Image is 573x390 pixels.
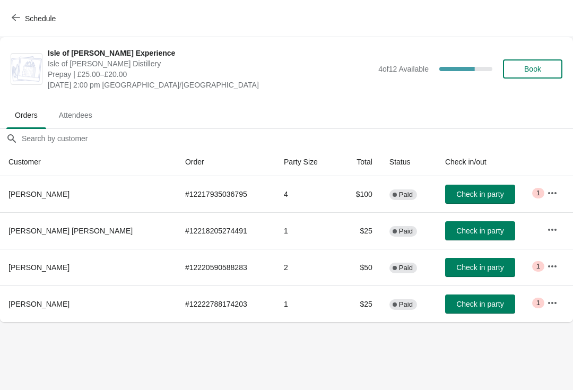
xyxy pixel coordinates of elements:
button: Check in party [445,294,515,314]
span: Book [524,65,541,73]
td: $25 [339,285,381,322]
input: Search by customer [21,129,573,148]
td: $25 [339,212,381,249]
span: Schedule [25,14,56,23]
span: [DATE] 2:00 pm [GEOGRAPHIC_DATA]/[GEOGRAPHIC_DATA] [48,80,373,90]
td: 2 [275,249,339,285]
span: Paid [399,264,413,272]
th: Status [381,148,437,176]
span: Isle of [PERSON_NAME] Distillery [48,58,373,69]
span: 1 [536,189,540,197]
span: 4 of 12 Available [378,65,429,73]
span: Paid [399,227,413,236]
td: 1 [275,285,339,322]
span: Prepay | £25.00–£20.00 [48,69,373,80]
span: [PERSON_NAME] [8,190,70,198]
th: Party Size [275,148,339,176]
td: # 12222788174203 [177,285,275,322]
span: Check in party [456,300,503,308]
span: [PERSON_NAME] [PERSON_NAME] [8,227,133,235]
span: Orders [6,106,46,125]
span: 1 [536,299,540,307]
button: Check in party [445,185,515,204]
th: Order [177,148,275,176]
td: $50 [339,249,381,285]
td: # 12218205274491 [177,212,275,249]
td: # 12220590588283 [177,249,275,285]
span: Check in party [456,263,503,272]
span: [PERSON_NAME] [8,263,70,272]
span: Check in party [456,227,503,235]
span: [PERSON_NAME] [8,300,70,308]
th: Total [339,148,381,176]
span: Paid [399,190,413,199]
td: 1 [275,212,339,249]
span: Attendees [50,106,101,125]
button: Check in party [445,221,515,240]
span: Check in party [456,190,503,198]
td: 4 [275,176,339,212]
img: Isle of Harris Gin Experience [11,56,42,82]
td: $100 [339,176,381,212]
button: Check in party [445,258,515,277]
td: # 12217935036795 [177,176,275,212]
span: 1 [536,262,540,271]
button: Schedule [5,9,64,28]
span: Isle of [PERSON_NAME] Experience [48,48,373,58]
th: Check in/out [437,148,539,176]
span: Paid [399,300,413,309]
button: Book [503,59,562,79]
